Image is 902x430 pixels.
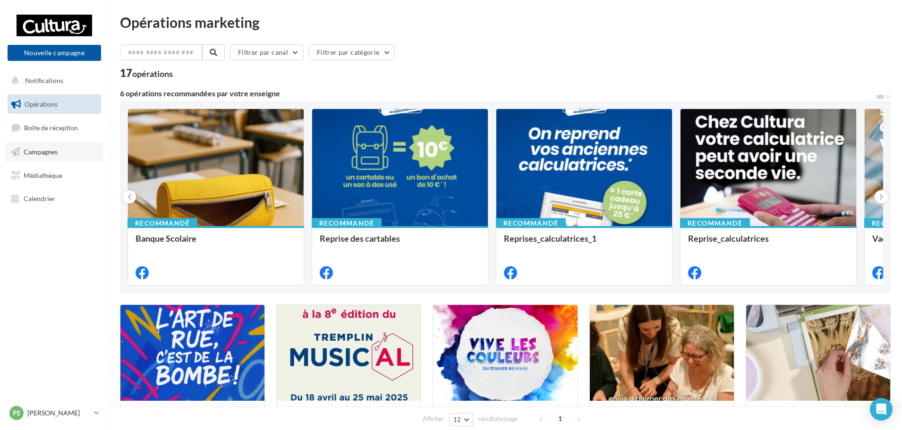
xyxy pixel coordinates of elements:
[680,218,750,228] div: Recommandé
[13,408,21,418] span: Pe
[230,44,304,60] button: Filtrer par canal
[24,124,78,132] span: Boîte de réception
[24,171,62,179] span: Médiathèque
[120,15,891,29] div: Opérations marketing
[120,68,173,78] div: 17
[136,234,296,253] div: Banque Scolaire
[6,166,103,185] a: Médiathèque
[8,45,101,61] button: Nouvelle campagne
[6,94,103,114] a: Opérations
[553,411,568,426] span: 1
[6,189,103,209] a: Calendrier
[27,408,90,418] p: [PERSON_NAME]
[25,76,63,84] span: Notifications
[423,414,444,423] span: Afficher
[496,218,566,228] div: Recommandé
[132,69,173,78] div: opérations
[309,44,395,60] button: Filtrer par catégorie
[24,194,55,202] span: Calendrier
[478,414,518,423] span: résultats/page
[320,234,480,253] div: Reprise des cartables
[24,148,58,156] span: Campagnes
[312,218,382,228] div: Recommandé
[6,118,103,138] a: Boîte de réception
[25,100,58,108] span: Opérations
[6,71,99,91] button: Notifications
[870,398,893,421] div: Open Intercom Messenger
[449,413,473,426] button: 12
[453,416,461,423] span: 12
[504,234,664,253] div: Reprises_calculatrices_1
[688,234,849,253] div: Reprise_calculatrices
[8,404,101,422] a: Pe [PERSON_NAME]
[120,90,876,97] div: 6 opérations recommandées par votre enseigne
[128,218,197,228] div: Recommandé
[6,142,103,162] a: Campagnes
